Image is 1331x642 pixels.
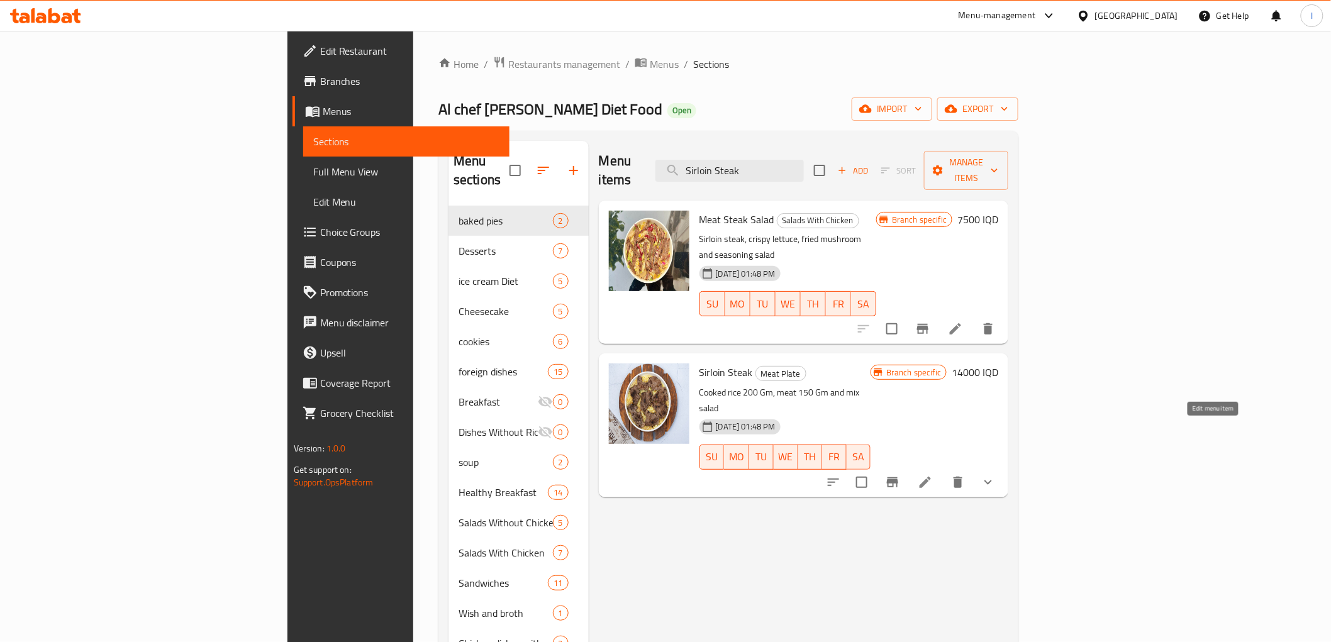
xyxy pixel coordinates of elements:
[818,467,849,497] button: sort-choices
[313,134,499,149] span: Sections
[459,515,552,530] span: Salads Without Chicken
[937,97,1018,121] button: export
[599,152,641,189] h2: Menu items
[699,231,876,263] p: Sirloin steak, crispy lettuce, fried mushroom and seasoning salad
[548,485,568,500] div: items
[313,194,499,209] span: Edit Menu
[548,364,568,379] div: items
[528,155,559,185] span: Sort sections
[873,161,924,180] span: Select section first
[303,126,510,157] a: Sections
[553,334,569,349] div: items
[292,217,510,247] a: Choice Groups
[553,213,569,228] div: items
[554,457,568,468] span: 2
[667,103,696,118] div: Open
[448,447,589,477] div: soup2
[320,375,499,390] span: Coverage Report
[887,214,952,226] span: Branch specific
[554,336,568,348] span: 6
[822,445,847,470] button: FR
[459,424,537,440] div: Dishes Without Rice
[725,291,750,316] button: MO
[750,291,776,316] button: TU
[609,363,689,444] img: Sirloin Steak
[699,445,724,470] button: SU
[459,334,552,349] span: cookies
[448,507,589,538] div: Salads Without Chicken5
[459,545,552,560] div: Salads With Chicken
[448,568,589,598] div: Sandwiches11
[303,157,510,187] a: Full Menu View
[448,387,589,417] div: Breakfast0
[705,295,720,313] span: SU
[554,245,568,257] span: 7
[554,306,568,318] span: 5
[459,213,552,228] span: baked pies
[908,314,938,344] button: Branch-specific-item
[448,266,589,296] div: ice cream Diet5
[549,577,567,589] span: 11
[711,421,781,433] span: [DATE] 01:48 PM
[459,575,548,590] div: Sandwiches
[724,445,749,470] button: MO
[553,243,569,258] div: items
[459,364,548,379] span: foreign dishes
[448,477,589,507] div: Healthy Breakfast14
[947,101,1008,117] span: export
[553,455,569,470] div: items
[549,487,567,499] span: 14
[749,445,774,470] button: TU
[459,243,552,258] span: Desserts
[554,517,568,529] span: 5
[952,363,998,381] h6: 14000 IQD
[559,155,589,185] button: Add section
[699,291,725,316] button: SU
[459,606,552,621] span: Wish and broth
[1095,9,1178,23] div: [GEOGRAPHIC_DATA]
[655,160,804,182] input: search
[836,163,870,178] span: Add
[981,475,996,490] svg: Show Choices
[292,247,510,277] a: Coupons
[553,304,569,319] div: items
[320,406,499,421] span: Grocery Checklist
[459,274,552,289] span: ice cream Diet
[553,394,569,409] div: items
[826,291,851,316] button: FR
[459,394,537,409] span: Breakfast
[730,295,745,313] span: MO
[320,74,499,89] span: Branches
[438,95,662,123] span: Al chef [PERSON_NAME] Diet Food
[554,547,568,559] span: 7
[459,304,552,319] span: Cheesecake
[553,274,569,289] div: items
[943,467,973,497] button: delete
[292,36,510,66] a: Edit Restaurant
[313,164,499,179] span: Full Menu View
[856,295,871,313] span: SA
[729,448,744,466] span: MO
[448,326,589,357] div: cookies6
[948,321,963,336] a: Edit menu item
[538,424,553,440] svg: Inactive section
[852,448,866,466] span: SA
[699,385,871,416] p: Cooked rice 200 Gm, meat 150 Gm and mix salad
[554,426,568,438] span: 0
[438,56,1018,72] nav: breadcrumb
[777,213,859,228] span: Salads With Chicken
[684,57,688,72] li: /
[508,57,620,72] span: Restaurants management
[320,224,499,240] span: Choice Groups
[292,338,510,368] a: Upsell
[957,211,998,228] h6: 7500 IQD
[553,424,569,440] div: items
[459,485,548,500] div: Healthy Breakfast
